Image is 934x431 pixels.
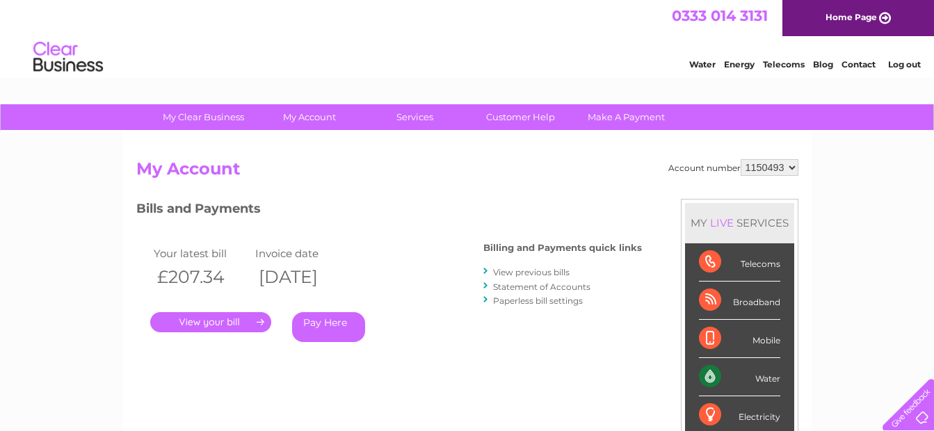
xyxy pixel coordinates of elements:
td: Your latest bill [150,244,252,263]
a: 0333 014 3131 [672,7,768,24]
a: Customer Help [463,104,578,130]
a: Paperless bill settings [493,295,583,306]
div: Telecoms [699,243,780,282]
a: Pay Here [292,312,365,342]
div: Clear Business is a trading name of Verastar Limited (registered in [GEOGRAPHIC_DATA] No. 3667643... [139,8,796,67]
div: Account number [668,159,798,176]
img: logo.png [33,36,104,79]
a: My Clear Business [146,104,261,130]
a: Blog [813,59,833,70]
th: £207.34 [150,263,252,291]
a: Water [689,59,716,70]
div: Water [699,358,780,396]
a: Make A Payment [569,104,684,130]
a: View previous bills [493,267,570,277]
div: LIVE [707,216,736,229]
th: [DATE] [252,263,353,291]
h2: My Account [136,159,798,186]
a: Services [357,104,472,130]
a: Statement of Accounts [493,282,590,292]
div: MY SERVICES [685,203,794,243]
td: Invoice date [252,244,353,263]
a: . [150,312,271,332]
a: My Account [252,104,367,130]
div: Broadband [699,282,780,320]
a: Energy [724,59,755,70]
a: Log out [888,59,921,70]
h3: Bills and Payments [136,199,642,223]
div: Mobile [699,320,780,358]
a: Telecoms [763,59,805,70]
a: Contact [842,59,876,70]
h4: Billing and Payments quick links [483,243,642,253]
